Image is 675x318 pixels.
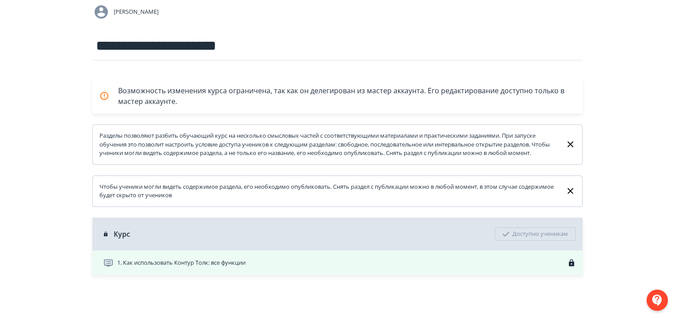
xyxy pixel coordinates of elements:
[99,85,576,107] div: Возможность изменения курса ограничена, так как он делегирован из мастер аккаунта. Его редактиров...
[114,229,130,239] span: Курс
[117,258,246,267] span: 1. Как использовать Контур Толк: все функции
[495,227,576,241] div: Доступно ученикам
[114,8,159,16] span: [PERSON_NAME]
[99,131,558,158] div: Разделы позволяют разбить обучающий курс на несколько смысловых частей с соответствующими материа...
[99,183,558,200] div: Чтобы ученики могли видеть содержимое раздела, его необходимо опубликовать. Снять раздел с публик...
